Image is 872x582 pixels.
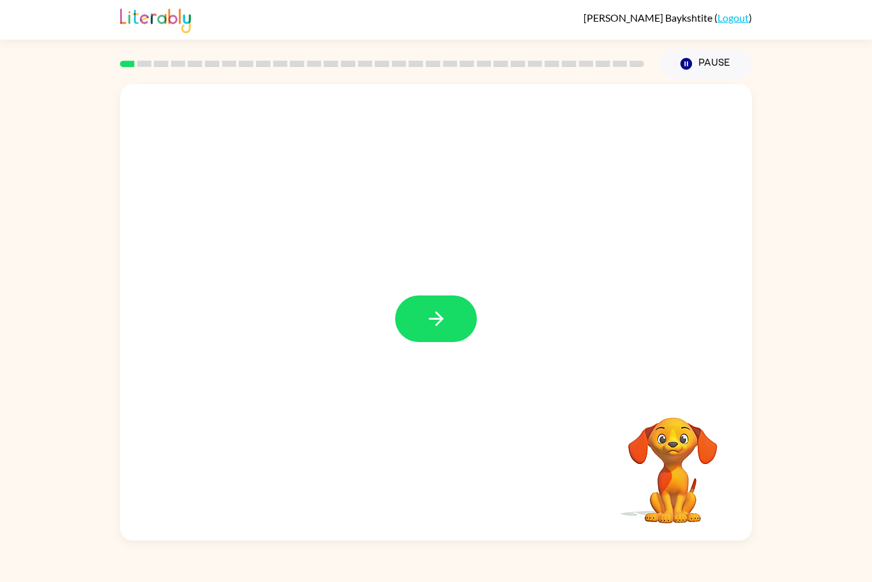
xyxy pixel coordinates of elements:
[583,11,714,24] span: [PERSON_NAME] Baykshtite
[583,11,752,24] div: ( )
[120,5,191,33] img: Literably
[718,11,749,24] a: Logout
[609,398,737,525] video: Your browser must support playing .mp4 files to use Literably. Please try using another browser.
[659,49,752,78] button: Pause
